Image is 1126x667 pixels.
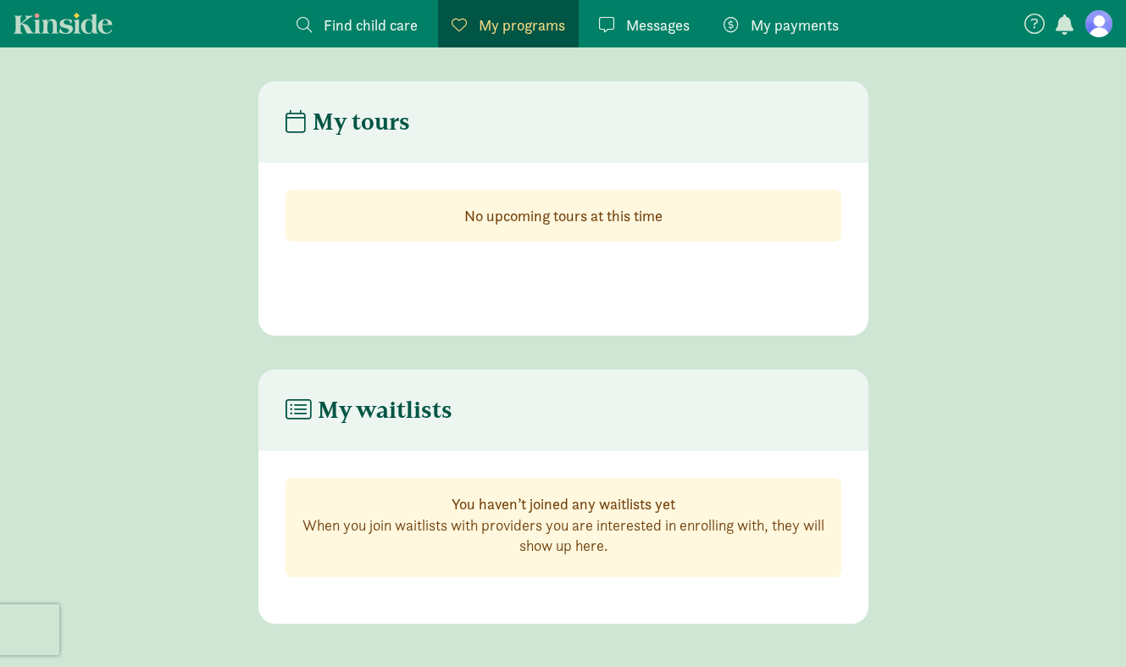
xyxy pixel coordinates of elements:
span: My programs [479,14,565,36]
strong: No upcoming tours at this time [464,206,663,225]
p: When you join waitlists with providers you are interested in enrolling with, they will show up here. [300,515,827,556]
h4: My waitlists [286,397,452,424]
span: Messages [626,14,690,36]
a: Kinside [14,13,113,34]
span: Find child care [324,14,418,36]
strong: You haven’t joined any waitlists yet [452,494,675,514]
span: My payments [751,14,839,36]
h4: My tours [286,108,410,136]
